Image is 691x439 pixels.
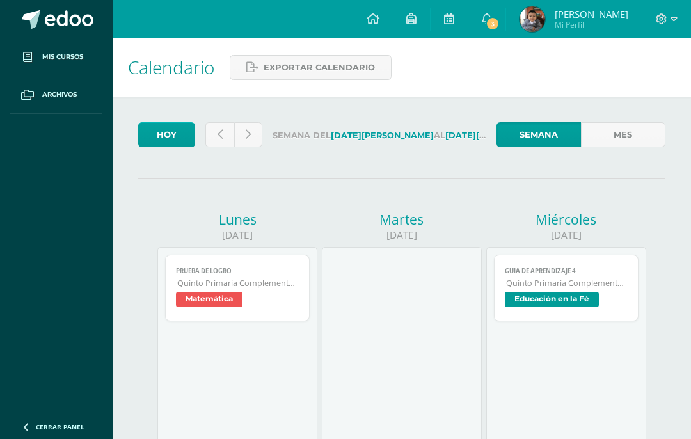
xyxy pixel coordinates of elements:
span: [PERSON_NAME] [555,8,628,20]
span: Quinto Primaria Complementaria [506,278,628,289]
span: Matemática [176,292,242,307]
div: Miércoles [486,211,646,228]
div: [DATE] [486,228,646,242]
a: guia de aprendizaje 4Quinto Primaria ComplementariaEducación en la Fé [494,255,639,321]
label: Semana del al [273,122,486,148]
a: Prueba de LogroQuinto Primaria ComplementariaMatemática [165,255,310,321]
div: [DATE] [157,228,317,242]
span: 3 [485,17,499,31]
a: Exportar calendario [230,55,392,80]
span: guia de aprendizaje 4 [505,267,628,275]
div: Martes [322,211,482,228]
a: Archivos [10,76,102,114]
span: Mis cursos [42,52,83,62]
span: Prueba de Logro [176,267,299,275]
span: Quinto Primaria Complementaria [177,278,299,289]
a: Semana [496,122,581,147]
a: Mis cursos [10,38,102,76]
img: f5e5a4ce4736c1722427f38ecebc11e0.png [520,6,545,32]
div: [DATE] [322,228,482,242]
span: Archivos [42,90,77,100]
a: Mes [581,122,665,147]
a: Hoy [138,122,195,147]
span: Cerrar panel [36,422,84,431]
span: Calendario [128,55,214,79]
strong: [DATE][PERSON_NAME] [445,131,548,140]
span: Mi Perfil [555,19,628,30]
span: Exportar calendario [264,56,375,79]
strong: [DATE][PERSON_NAME] [331,131,434,140]
span: Educación en la Fé [505,292,599,307]
div: Lunes [157,211,317,228]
